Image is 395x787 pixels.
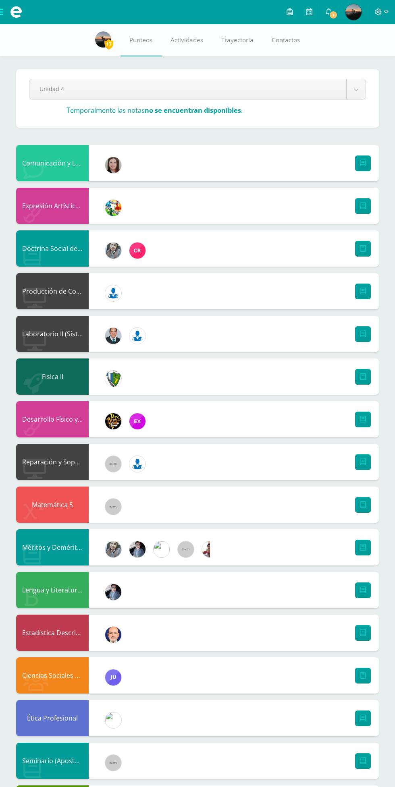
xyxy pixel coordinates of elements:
div: Lengua y Literatura 5 [16,572,89,608]
a: Contactos [263,24,309,56]
img: adda248ed197d478fb388b66fa81bb8e.png [345,4,362,20]
h3: Temporalmente las notas . [67,106,243,115]
span: Trayectoria [221,36,254,44]
div: Laboratorio II (Sistema Operativo Macintoch) [16,316,89,352]
img: 6dfd641176813817be49ede9ad67d1c4.png [105,712,121,728]
div: Doctrina Social de la Iglesia [16,230,89,267]
strong: no se encuentran disponibles [145,106,241,115]
div: Comunicación y Lenguaje L3 Inglés [16,145,89,181]
img: 702136d6d401d1cd4ce1c6f6778c2e49.png [129,541,146,557]
div: Méritos y Deméritos 5to. Bach. en CCLL. "B" [16,529,89,565]
div: Matemática 5 [16,487,89,523]
img: cba4c69ace659ae4cf02a5761d9a2473.png [105,242,121,259]
span: Contactos [272,36,300,44]
div: Expresión Artística II [16,188,89,224]
a: Trayectoria [212,24,263,56]
img: 0261123e46d54018888246571527a9cf.png [105,669,121,686]
div: Ciencias Sociales y Formación Ciudadana 5 [16,657,89,694]
span: Punteos [129,36,152,44]
div: Reparación y Soporte Técnico CISCO [16,444,89,480]
img: cb93aa548b99414539690fcffb7d5efd.png [202,541,218,557]
img: 702136d6d401d1cd4ce1c6f6778c2e49.png [105,584,121,600]
img: 866c3f3dc5f3efb798120d7ad13644d9.png [129,242,146,259]
div: Ética Profesional [16,700,89,736]
img: 6ed6846fa57649245178fca9fc9a58dd.png [129,328,146,344]
img: d7d6d148f6dec277cbaab50fee73caa7.png [105,371,121,387]
span: Actividades [170,36,203,44]
img: 159e24a6ecedfdf8f489544946a573f0.png [105,200,121,216]
img: 60x60 [178,541,194,557]
img: 60x60 [105,755,121,771]
a: Punteos [121,24,162,56]
img: 60x60 [105,456,121,472]
a: Actividades [162,24,212,56]
div: Seminario (Apostolado Juvenil Salesiano -AJS) [16,743,89,779]
div: Estadística Descriptiva [16,615,89,651]
img: 60x60 [105,499,121,515]
div: Física II [16,358,89,395]
img: adda248ed197d478fb388b66fa81bb8e.png [95,31,111,48]
img: ce84f7dabd80ed5f5aa83b4480291ac6.png [129,413,146,429]
span: 17 [104,39,113,49]
img: 6dfd641176813817be49ede9ad67d1c4.png [154,541,170,557]
img: 8af0450cf43d44e38c4a1497329761f3.png [105,157,121,173]
span: Unidad 4 [39,79,336,98]
img: 6ed6846fa57649245178fca9fc9a58dd.png [105,285,121,301]
div: Producción de Contenidos Digitales [16,273,89,309]
a: Unidad 4 [29,79,366,99]
img: 2306758994b507d40baaa54be1d4aa7e.png [105,328,121,344]
div: Desarrollo Físico y Artístico (Extracurricular) [16,401,89,437]
img: cba4c69ace659ae4cf02a5761d9a2473.png [105,541,121,557]
img: 21dcd0747afb1b787494880446b9b401.png [105,413,121,429]
img: 6b7a2a75a6c7e6282b1a1fdce061224c.png [105,627,121,643]
span: 1 [329,10,338,19]
img: 6ed6846fa57649245178fca9fc9a58dd.png [129,456,146,472]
